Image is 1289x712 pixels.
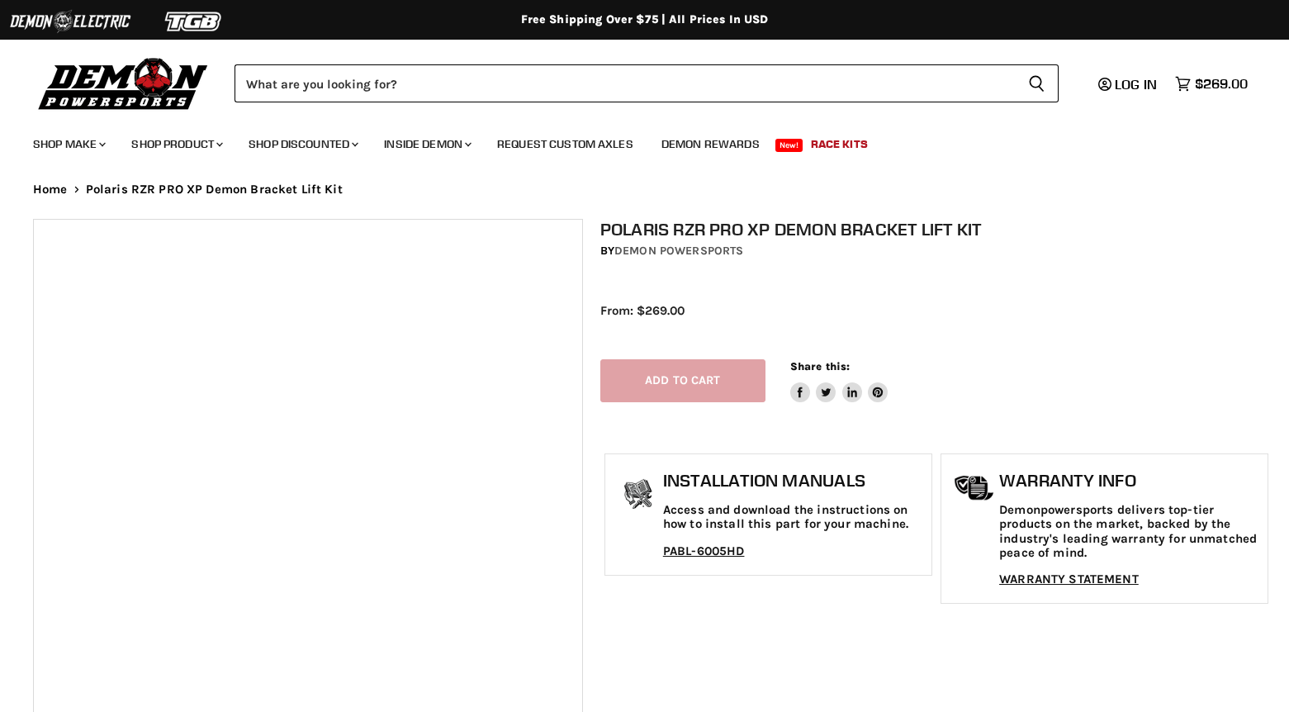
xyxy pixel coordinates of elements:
[649,127,772,161] a: Demon Rewards
[600,242,1273,260] div: by
[1091,77,1167,92] a: Log in
[485,127,646,161] a: Request Custom Axles
[999,503,1259,560] p: Demonpowersports delivers top-tier products on the market, backed by the industry's leading warra...
[600,303,685,318] span: From: $269.00
[999,572,1139,586] a: WARRANTY STATEMENT
[790,359,889,403] aside: Share this:
[8,6,132,37] img: Demon Electric Logo 2
[954,475,995,501] img: warranty-icon.png
[775,139,803,152] span: New!
[235,64,1059,102] form: Product
[1167,72,1256,96] a: $269.00
[799,127,880,161] a: Race Kits
[600,219,1273,240] h1: Polaris RZR PRO XP Demon Bracket Lift Kit
[21,121,1244,161] ul: Main menu
[33,183,68,197] a: Home
[663,471,923,491] h1: Installation Manuals
[372,127,481,161] a: Inside Demon
[119,127,233,161] a: Shop Product
[618,475,659,516] img: install_manual-icon.png
[235,64,1015,102] input: Search
[236,127,368,161] a: Shop Discounted
[33,54,214,112] img: Demon Powersports
[614,244,743,258] a: Demon Powersports
[86,183,343,197] span: Polaris RZR PRO XP Demon Bracket Lift Kit
[1015,64,1059,102] button: Search
[999,471,1259,491] h1: Warranty Info
[132,6,256,37] img: TGB Logo 2
[21,127,116,161] a: Shop Make
[663,543,745,558] a: PABL-6005HD
[790,360,850,373] span: Share this:
[1195,76,1248,92] span: $269.00
[1115,76,1157,93] span: Log in
[663,503,923,532] p: Access and download the instructions on how to install this part for your machine.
